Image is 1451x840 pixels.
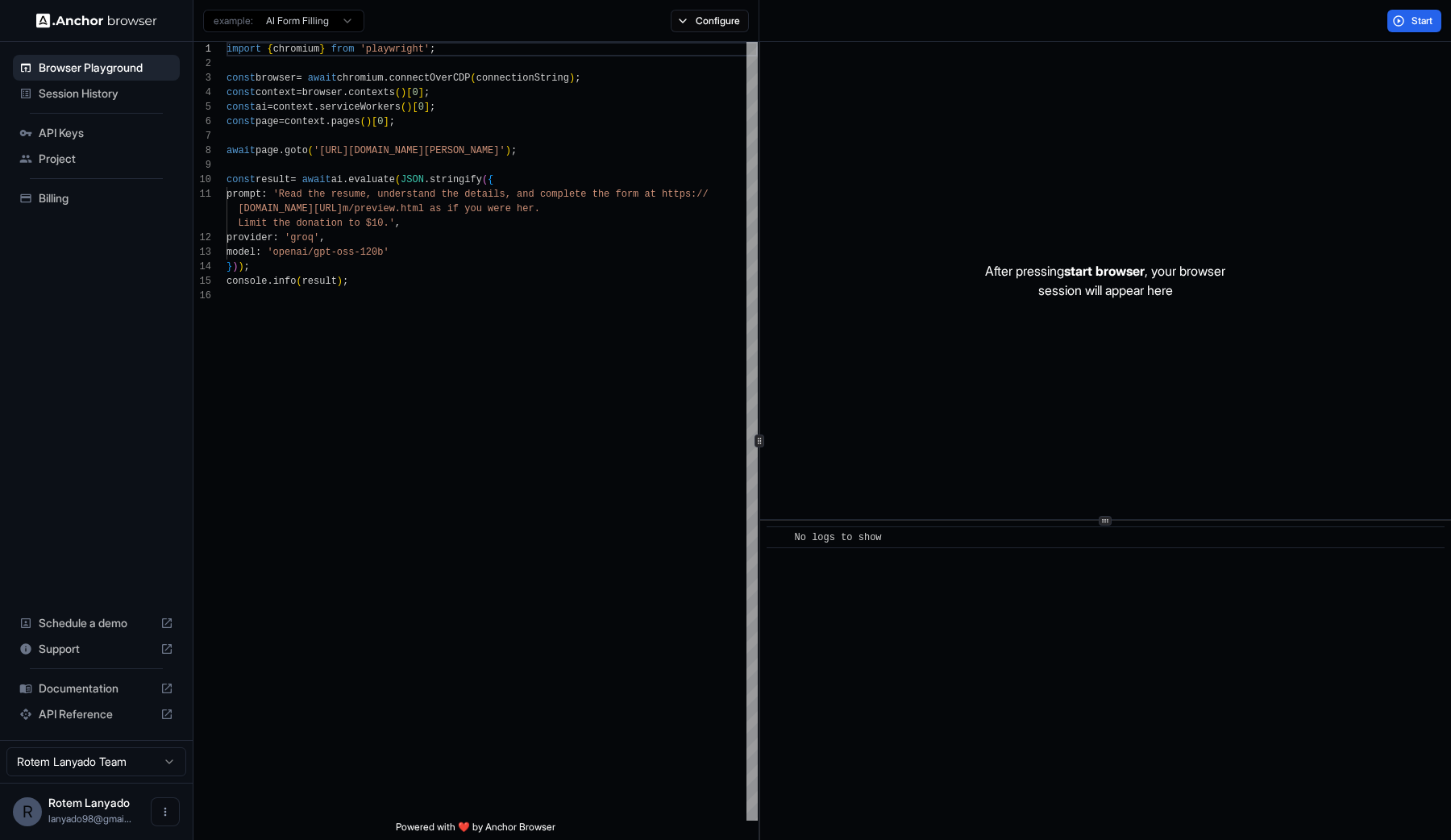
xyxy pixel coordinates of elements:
div: Session History [13,81,180,106]
span: = [296,87,301,98]
span: No logs to show [795,532,882,543]
span: start browser [1064,263,1145,279]
div: 8 [193,143,211,158]
span: Start [1412,15,1434,27]
img: Anchor Logo [36,13,157,28]
div: R [13,797,42,826]
span: evaluate [348,174,395,185]
span: browser [302,87,343,98]
div: 10 [193,173,211,187]
span: provider [227,232,273,243]
div: 11 [193,187,211,202]
span: : [256,247,261,258]
span: ; [430,44,435,55]
span: serviceWorkers [319,102,401,113]
div: 6 [193,114,211,129]
span: API Keys [39,125,173,141]
div: Schedule a demo [13,610,180,636]
span: await [308,73,337,84]
span: ( [471,73,476,84]
span: contexts [348,87,395,98]
span: example: [214,15,253,27]
span: pages [331,116,360,127]
span: ) [366,116,372,127]
span: ( [308,145,314,156]
span: await [302,174,331,185]
span: Schedule a demo [39,615,154,631]
span: result [302,276,337,287]
span: 0 [412,87,418,98]
span: = [267,102,272,113]
div: Billing [13,185,180,211]
span: [ [412,102,418,113]
div: 9 [193,158,211,173]
span: from [331,44,355,55]
span: context [273,102,314,113]
span: . [314,102,319,113]
span: [ [372,116,377,127]
span: ; [424,87,430,98]
span: = [290,174,296,185]
div: Support [13,636,180,662]
button: Configure [671,10,749,32]
span: ai [331,174,343,185]
span: context [256,87,296,98]
div: 16 [193,289,211,303]
div: 13 [193,245,211,260]
span: [ [406,87,412,98]
div: API Keys [13,120,180,146]
div: Documentation [13,676,180,701]
span: . [279,145,285,156]
span: ; [511,145,517,156]
span: ( [395,174,401,185]
div: 3 [193,71,211,85]
span: } [319,44,325,55]
span: Support [39,641,154,657]
span: : [261,189,267,200]
span: ; [389,116,395,127]
span: . [424,174,430,185]
span: const [227,116,256,127]
div: 1 [193,42,211,56]
span: ; [244,261,250,272]
span: ( [360,116,366,127]
span: Limit the donation to $10.' [238,218,394,229]
span: const [227,102,256,113]
span: prompt [227,189,261,200]
button: Start [1387,10,1441,32]
div: 7 [193,129,211,143]
span: ( [482,174,488,185]
span: connectOverCDP [389,73,471,84]
span: ( [401,102,406,113]
span: stringify [430,174,482,185]
div: 12 [193,231,211,245]
div: Browser Playground [13,55,180,81]
span: , [395,218,401,229]
span: . [325,116,331,127]
span: model [227,247,256,258]
span: ) [406,102,412,113]
span: ) [569,73,575,84]
div: 4 [193,85,211,100]
span: m/preview.html as if you were her. [343,203,540,214]
span: 0 [377,116,383,127]
span: page [256,116,279,127]
span: 'openai/gpt-oss-120b' [267,247,389,258]
span: const [227,73,256,84]
span: = [279,116,285,127]
span: 'Read the resume, understand the details, and comp [273,189,563,200]
span: } [227,261,232,272]
span: API Reference [39,706,154,722]
span: ​ [775,530,783,546]
span: 'groq' [285,232,319,243]
span: context [285,116,325,127]
span: ; [575,73,580,84]
span: const [227,174,256,185]
span: Powered with ❤️ by Anchor Browser [396,821,555,840]
span: Billing [39,190,173,206]
span: await [227,145,256,156]
span: ) [505,145,511,156]
span: import [227,44,261,55]
span: chromium [337,73,384,84]
span: = [296,73,301,84]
